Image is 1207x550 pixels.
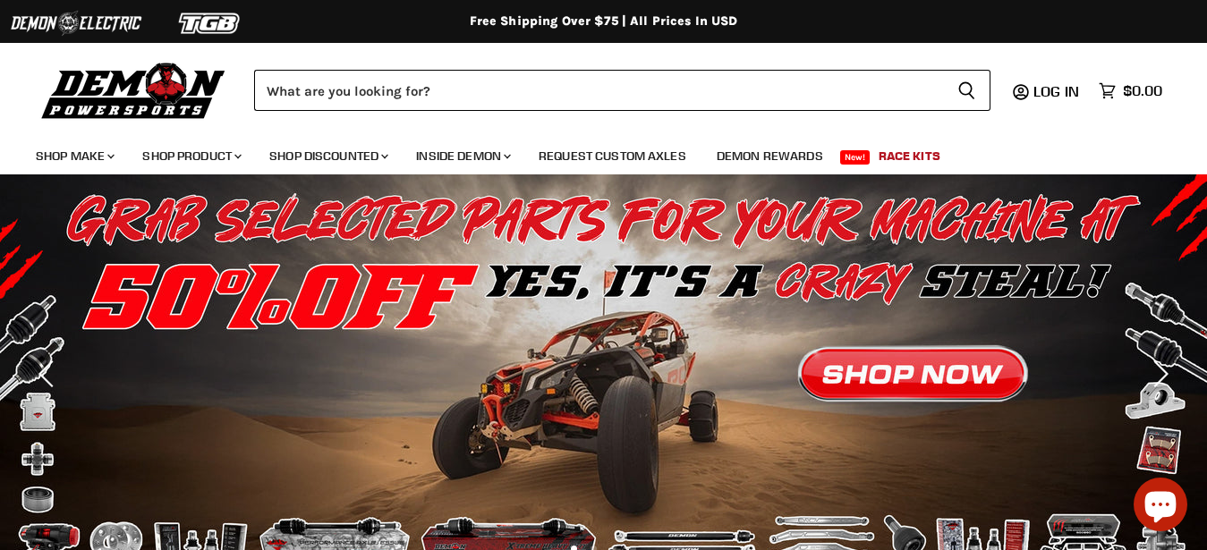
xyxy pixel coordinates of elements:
[1123,82,1162,99] span: $0.00
[254,70,990,111] form: Product
[22,131,1158,174] ul: Main menu
[1033,82,1079,100] span: Log in
[703,138,837,174] a: Demon Rewards
[9,6,143,40] img: Demon Electric Logo 2
[31,356,67,392] button: Previous
[1128,478,1193,536] inbox-online-store-chat: Shopify online store chat
[129,138,252,174] a: Shop Product
[254,70,943,111] input: Search
[22,138,125,174] a: Shop Make
[1090,78,1171,104] a: $0.00
[1140,356,1176,392] button: Next
[36,58,232,122] img: Demon Powersports
[143,6,277,40] img: TGB Logo 2
[525,138,700,174] a: Request Custom Axles
[1025,83,1090,99] a: Log in
[943,70,990,111] button: Search
[840,150,871,165] span: New!
[256,138,399,174] a: Shop Discounted
[865,138,954,174] a: Race Kits
[403,138,522,174] a: Inside Demon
